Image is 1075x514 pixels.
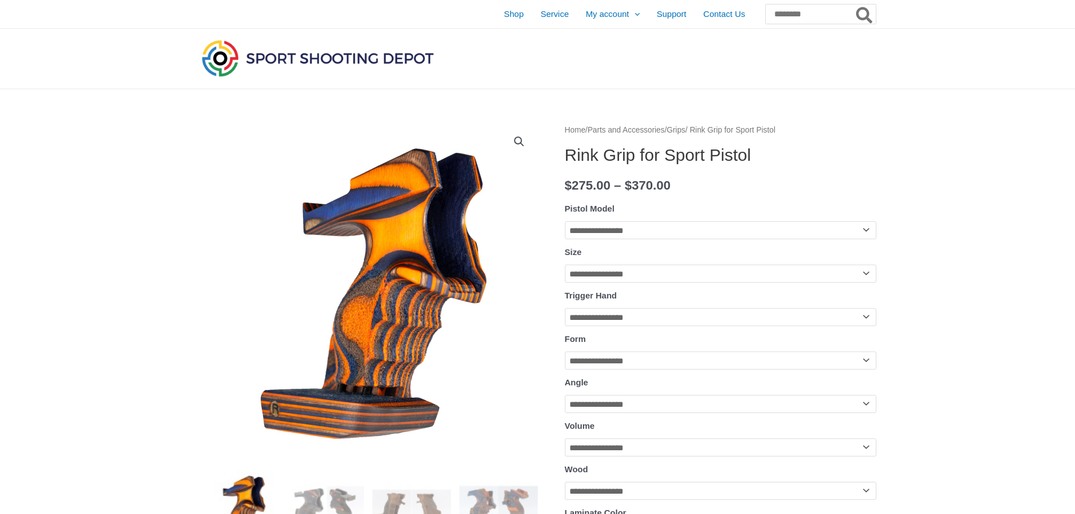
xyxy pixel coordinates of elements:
label: Pistol Model [565,204,615,213]
h1: Rink Grip for Sport Pistol [565,145,876,165]
label: Wood [565,464,588,474]
span: $ [565,178,572,192]
bdi: 370.00 [625,178,670,192]
label: Angle [565,377,589,387]
img: Sport Shooting Depot [199,37,436,79]
a: Grips [667,126,686,134]
label: Volume [565,421,595,430]
span: $ [625,178,632,192]
img: Rink Grip for Sport Pistol [199,123,538,462]
a: View full-screen image gallery [509,131,529,152]
label: Size [565,247,582,257]
label: Trigger Hand [565,291,617,300]
bdi: 275.00 [565,178,611,192]
button: Search [854,5,876,24]
a: Home [565,126,586,134]
nav: Breadcrumb [565,123,876,138]
label: Form [565,334,586,344]
a: Parts and Accessories [587,126,665,134]
span: – [614,178,621,192]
